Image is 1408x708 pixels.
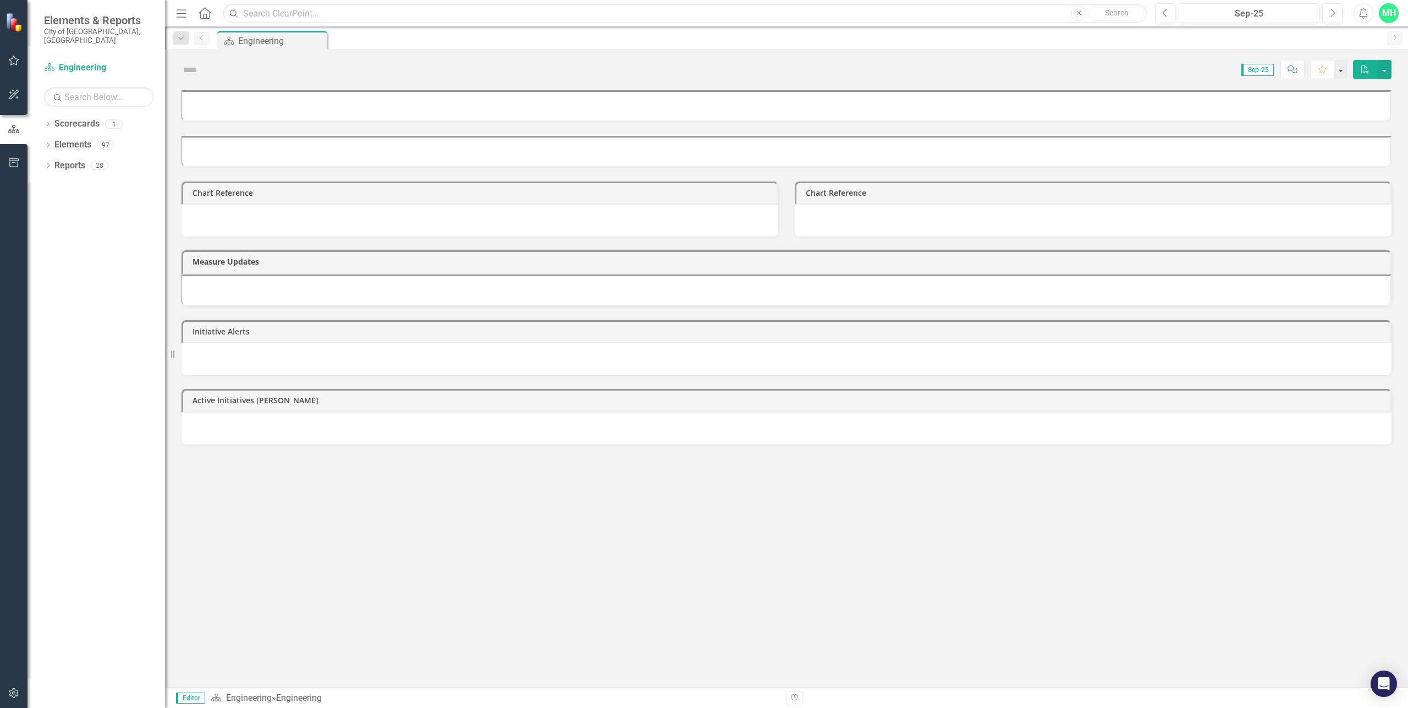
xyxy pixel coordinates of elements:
[238,34,324,48] div: Engineering
[54,160,85,172] a: Reports
[176,693,205,704] span: Editor
[193,327,1384,336] h3: Initiative Alerts
[44,14,154,27] span: Elements & Reports
[1089,6,1144,21] button: Search
[91,161,108,171] div: 28
[54,139,91,151] a: Elements
[44,62,154,74] a: Engineering
[223,4,1147,23] input: Search ClearPoint...
[193,257,1384,266] h3: Measure Updates
[44,87,154,107] input: Search Below...
[226,693,272,703] a: Engineering
[182,61,199,79] img: Not Defined
[5,12,25,32] img: ClearPoint Strategy
[1179,3,1319,23] button: Sep-25
[1182,7,1316,20] div: Sep-25
[1241,64,1274,76] span: Sep-25
[1105,8,1129,17] span: Search
[193,396,1384,404] h3: Active Initiatives [PERSON_NAME]
[97,140,114,150] div: 97
[1379,3,1399,23] button: MH
[193,189,771,197] h3: Chart Reference
[54,118,100,130] a: Scorecards
[1371,671,1397,697] div: Open Intercom Messenger
[44,27,154,45] small: City of [GEOGRAPHIC_DATA], [GEOGRAPHIC_DATA]
[276,693,322,703] div: Engineering
[806,189,1384,197] h3: Chart Reference
[105,119,123,129] div: 1
[211,692,778,705] div: »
